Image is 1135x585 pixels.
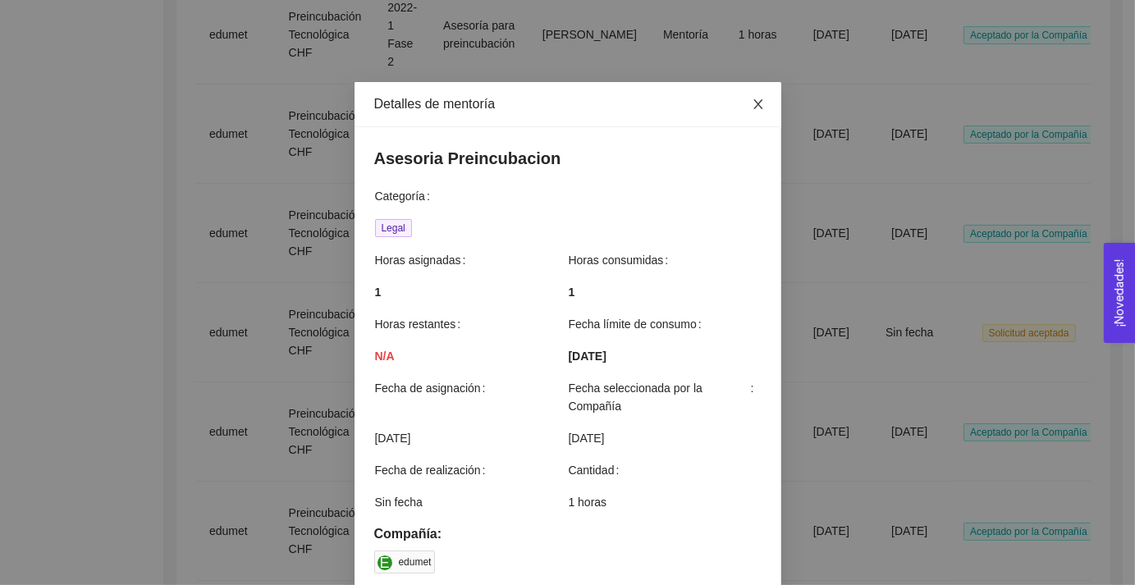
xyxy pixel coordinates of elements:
[569,493,761,511] span: 1 horas
[375,219,412,237] span: Legal
[374,95,762,113] div: Detalles de mentoría
[1104,243,1135,343] button: Open Feedback Widget
[374,524,762,544] h5: Compañía:
[569,429,761,447] span: [DATE]
[752,98,765,111] span: close
[375,350,395,363] strong: N/A
[569,251,675,269] span: Horas consumidas
[375,286,382,299] strong: 1
[375,429,567,447] span: [DATE]
[379,555,389,570] span: E
[569,461,626,479] span: Cantidad
[374,147,762,170] h4: Asesoria Preincubacion
[375,493,567,511] span: Sin fecha
[375,461,492,479] span: Fecha de realización
[569,379,761,415] span: Fecha seleccionada por la Compañía
[375,379,492,397] span: Fecha de asignación
[569,286,575,299] strong: 1
[735,82,781,128] button: Close
[375,187,437,205] span: Categoría
[399,554,432,570] div: edumet
[569,315,708,333] span: Fecha límite de consumo
[569,347,606,365] span: [DATE]
[375,251,473,269] span: Horas asignadas
[375,315,468,333] span: Horas restantes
